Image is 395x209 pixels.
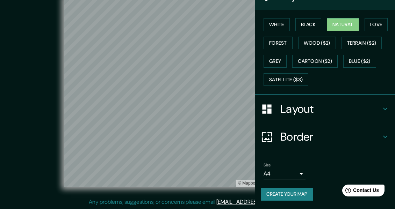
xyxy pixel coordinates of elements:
a: Mapbox [238,181,257,186]
button: Black [295,18,322,31]
button: White [264,18,290,31]
button: Wood ($2) [298,37,336,50]
h4: Border [280,130,381,144]
button: Grey [264,55,287,68]
button: Create your map [261,188,313,201]
a: [EMAIL_ADDRESS][DOMAIN_NAME] [216,198,303,206]
iframe: Help widget launcher [333,182,387,201]
button: Forest [264,37,293,50]
div: Border [255,123,395,151]
p: Any problems, suggestions, or concerns please email . [89,198,304,206]
div: Layout [255,95,395,123]
label: Size [264,162,271,168]
h4: Layout [280,102,381,116]
button: Cartoon ($2) [292,55,338,68]
button: Natural [327,18,359,31]
div: A4 [264,168,306,179]
button: Blue ($2) [343,55,376,68]
button: Love [365,18,388,31]
button: Terrain ($2) [342,37,382,50]
button: Satellite ($3) [264,73,308,86]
